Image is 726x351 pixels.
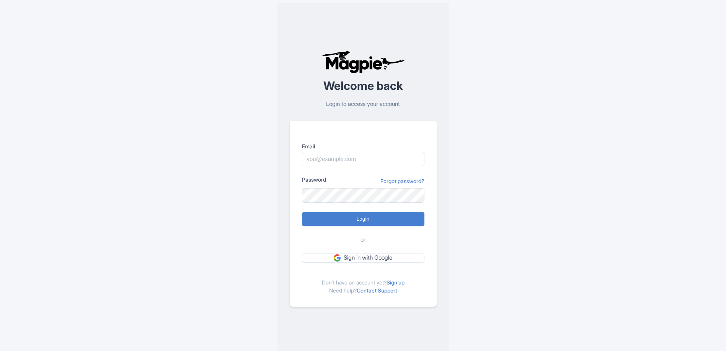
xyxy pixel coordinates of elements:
[320,50,406,73] img: logo-ab69f6fb50320c5b225c76a69d11143b.png
[357,287,397,294] a: Contact Support
[302,272,424,294] div: Don't have an account yet? Need help?
[302,175,326,184] label: Password
[361,236,365,244] span: or
[302,253,424,263] a: Sign in with Google
[334,254,341,261] img: google.svg
[302,212,424,226] input: Login
[387,279,405,286] a: Sign up
[380,177,424,185] a: Forgot password?
[302,152,424,166] input: you@example.com
[290,80,437,92] h2: Welcome back
[302,142,424,150] label: Email
[290,100,437,109] p: Login to access your account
